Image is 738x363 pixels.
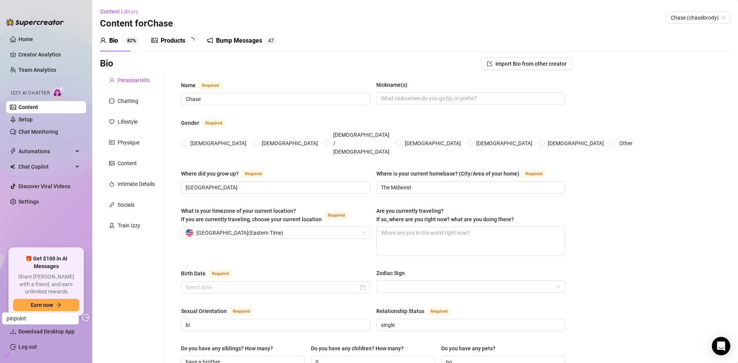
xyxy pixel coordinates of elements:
[311,344,409,353] label: Do you have any children? How many?
[161,36,185,45] div: Products
[118,201,135,209] div: Socials
[109,78,115,83] span: user
[376,269,410,277] label: Zodiac Sign
[427,307,450,316] span: Required
[118,97,138,105] div: Chatting
[376,81,407,89] div: Nickname(s)
[56,302,61,308] span: arrow-right
[188,36,195,44] span: loading
[181,208,322,222] span: What is your timezone of your current location? If you are currently traveling, choose your curre...
[216,36,262,45] div: Bump Messages
[18,344,37,350] a: Log out
[181,269,240,278] label: Birth Date
[186,283,359,292] input: Birth Date
[376,169,554,178] label: Where is your current homebase? (City/Area of your home)
[209,270,232,278] span: Required
[18,183,70,189] a: Discover Viral Videos
[181,81,230,90] label: Name
[186,183,364,192] input: Where did you grow up?
[181,307,261,316] label: Sexual Orientation
[109,119,115,124] span: heart
[100,18,173,30] h3: Content for Chase
[82,314,90,322] span: logout
[18,161,73,173] span: Chat Copilot
[671,12,726,23] span: Chase (chasebrody)
[181,119,199,127] div: Gender
[376,269,405,277] div: Zodiac Sign
[495,61,567,67] span: Import Bio from other creator
[242,170,265,178] span: Required
[109,161,115,166] span: picture
[118,180,155,188] div: Intimate Details
[118,138,140,147] div: Physique
[109,98,115,104] span: message
[545,139,607,148] span: [DEMOGRAPHIC_DATA]
[181,269,206,278] div: Birth Date
[10,328,16,335] span: download
[18,129,58,135] a: Chat Monitoring
[187,139,249,148] span: [DEMOGRAPHIC_DATA]
[376,307,424,315] div: Relationship Status
[186,95,364,103] input: Name
[13,299,79,311] button: Earn nowarrow-right
[181,81,196,90] div: Name
[616,139,636,148] span: Other
[196,227,283,239] span: [GEOGRAPHIC_DATA] ( Eastern Time )
[18,145,73,157] span: Automations
[268,38,271,43] span: 4
[181,169,239,178] div: Where did you grow up?
[10,148,16,154] span: thunderbolt
[202,119,225,128] span: Required
[100,58,113,70] h3: Bio
[381,321,559,329] input: Relationship Status
[13,255,79,270] span: 🎁 Get $100 in AI Messages
[109,36,118,45] div: Bio
[259,139,321,148] span: [DEMOGRAPHIC_DATA]
[118,76,150,85] div: Personal Info
[18,36,33,42] a: Home
[109,140,115,145] span: idcard
[109,202,115,207] span: link
[18,199,39,205] a: Settings
[473,139,535,148] span: [DEMOGRAPHIC_DATA]
[124,37,139,45] sup: 82%
[230,307,253,316] span: Required
[441,344,501,353] label: Do you have any pets?
[441,344,495,353] div: Do you have any pets?
[18,104,38,110] a: Content
[381,94,559,103] input: Nickname(s)
[186,321,364,329] input: Sexual Orientation
[186,229,193,237] img: us
[181,307,227,315] div: Sexual Orientation
[381,183,559,192] input: Where is your current homebase? (City/Area of your home)
[481,58,573,70] button: Import Bio from other creator
[265,37,277,45] sup: 47
[109,181,115,187] span: fire
[376,169,519,178] div: Where is your current homebase? (City/Area of your home)
[6,18,64,26] img: logo-BBDzfeDw.svg
[181,344,278,353] label: Do you have any siblings? How many?
[4,352,9,358] span: build
[181,118,234,128] label: Gender
[199,81,222,90] span: Required
[100,8,138,15] span: Content Library
[330,131,392,156] span: [DEMOGRAPHIC_DATA] / [DEMOGRAPHIC_DATA]
[18,67,56,73] a: Team Analytics
[402,139,464,148] span: [DEMOGRAPHIC_DATA]
[11,90,50,97] span: Izzy AI Chatter
[181,344,273,353] div: Do you have any siblings? How many?
[325,211,348,220] span: Required
[118,159,137,167] div: Content
[207,37,213,43] span: notification
[13,273,79,296] span: Share [PERSON_NAME] with a friend, and earn unlimited rewards
[721,15,726,20] span: team
[712,337,730,355] div: Open Intercom Messenger
[53,86,65,98] img: AI Chatter
[10,164,15,169] img: Chat Copilot
[118,118,138,126] div: Lifestyle
[18,116,33,123] a: Setup
[18,328,75,335] span: Download Desktop App
[151,37,158,43] span: picture
[181,169,273,178] label: Where did you grow up?
[522,170,545,178] span: Required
